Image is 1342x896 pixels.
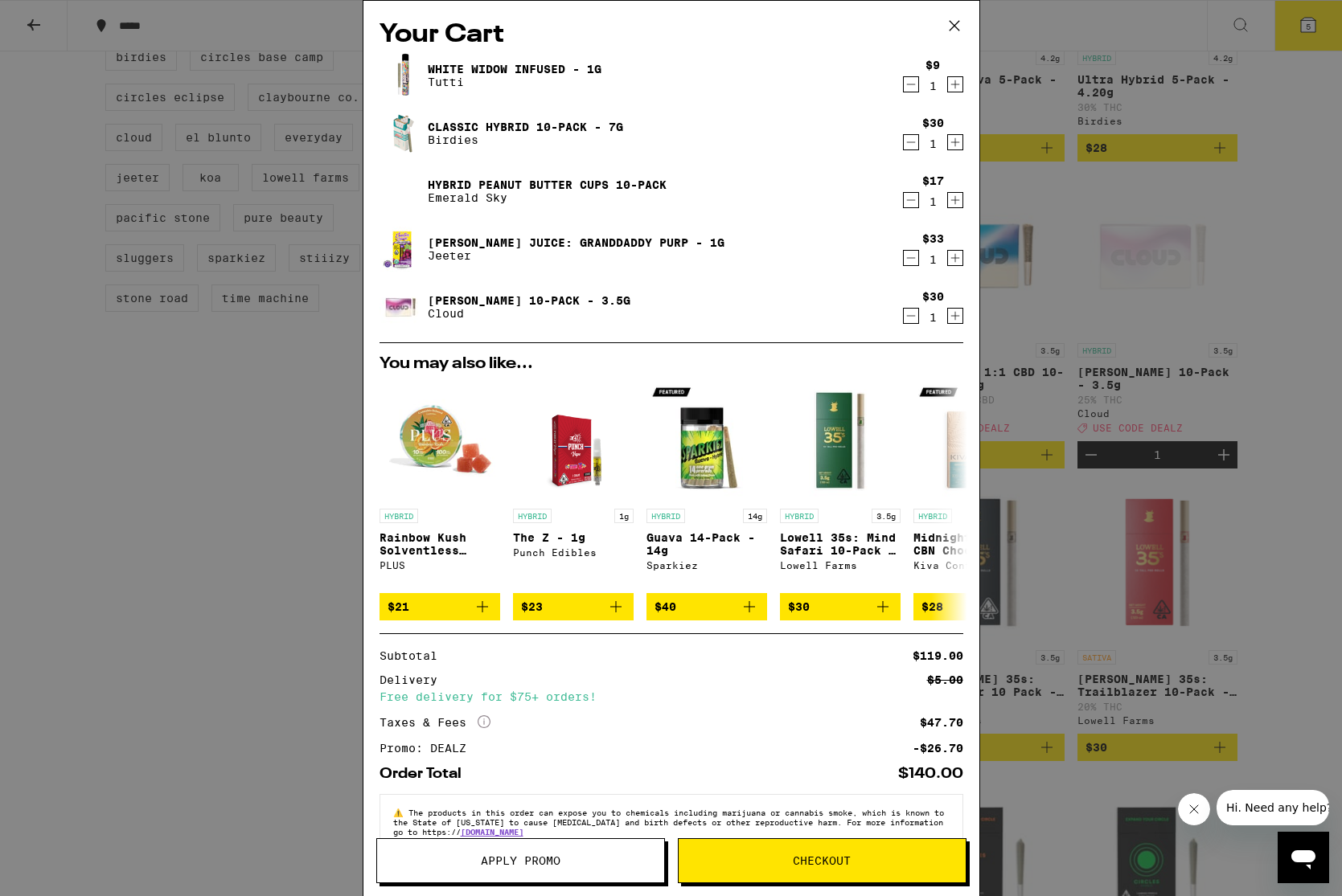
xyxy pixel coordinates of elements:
span: The products in this order can expose you to chemicals including marijuana or cannabis smoke, whi... [393,808,944,837]
h2: You may also like... [380,356,963,372]
p: 3.5g [872,509,901,523]
img: Sparkiez - Guava 14-Pack - 14g [646,380,767,501]
button: Apply Promo [376,838,665,883]
a: Classic Hybrid 10-Pack - 7g [428,121,623,133]
a: [DOMAIN_NAME] [461,827,523,837]
p: 14g [743,509,767,523]
img: Kiva Confections - Midnight Mint CBN Chocolate Bar [913,380,1034,501]
button: Checkout [678,838,966,883]
button: Decrement [903,250,919,266]
div: $140.00 [898,767,963,781]
iframe: Button to launch messaging window [1278,832,1329,883]
a: Open page for The Z - 1g from Punch Edibles [513,380,634,593]
span: $40 [655,600,676,613]
img: White Widow Infused - 1g [380,53,425,98]
p: HYBRID [780,509,819,523]
div: $30 [922,117,944,129]
div: Free delivery for $75+ orders! [380,691,963,702]
div: Promo: DEALZ [380,743,478,754]
span: Hi. Need any help? [10,11,116,24]
div: Taxes & Fees [380,715,490,730]
p: 1g [614,509,634,523]
div: $5.00 [927,674,963,685]
p: Lowell 35s: Mind Safari 10-Pack - 3.5g [780,531,901,557]
p: Birdies [428,133,623,146]
img: Punch Edibles - The Z - 1g [526,380,619,501]
button: Increment [947,192,963,208]
button: Add to bag [780,593,901,620]
button: Decrement [903,76,919,92]
img: Hybrid Peanut Butter Cups 10-Pack [380,169,425,214]
iframe: Message from company [1217,790,1329,825]
p: Tutti [428,76,601,88]
button: Decrement [903,192,919,208]
div: -$26.70 [913,743,963,754]
button: Increment [947,134,963,150]
div: $47.70 [920,717,963,728]
a: White Widow Infused - 1g [428,63,601,76]
img: Lowell Farms - Lowell 35s: Mind Safari 10-Pack - 3.5g [780,380,901,501]
div: Delivery [380,674,449,685]
img: Runtz 10-Pack - 3.5g [380,284,425,329]
p: HYBRID [913,509,952,523]
p: Emerald Sky [428,191,667,204]
div: $9 [925,59,940,72]
p: Rainbow Kush Solventless Gummies [380,531,500,557]
div: Sparkiez [646,560,767,571]
div: $119.00 [913,650,963,661]
a: Open page for Guava 14-Pack - 14g from Sparkiez [646,380,767,593]
img: Classic Hybrid 10-Pack - 7g [380,111,425,156]
p: HYBRID [646,509,685,523]
span: $23 [521,600,543,613]
span: Checkout [793,855,851,866]
button: Decrement [903,308,919,324]
div: Lowell Farms [780,560,901,571]
div: 1 [922,137,944,150]
img: PLUS - Rainbow Kush Solventless Gummies [380,380,500,501]
div: Punch Edibles [513,547,634,558]
span: $28 [921,600,943,613]
a: Open page for Rainbow Kush Solventless Gummies from PLUS [380,380,500,593]
div: Kiva Confections [913,560,1034,571]
span: $30 [788,600,810,613]
button: Decrement [903,134,919,150]
a: Open page for Lowell 35s: Mind Safari 10-Pack - 3.5g from Lowell Farms [780,380,901,593]
a: Hybrid Peanut Butter Cups 10-Pack [428,178,667,191]
button: Add to bag [913,593,1034,620]
div: 1 [922,195,944,208]
button: Add to bag [646,593,767,620]
div: PLUS [380,560,500,571]
div: 1 [925,80,940,92]
div: $33 [922,232,944,245]
span: ⚠️ [393,808,408,817]
div: $30 [922,290,944,303]
span: Apply Promo [481,855,560,866]
span: $21 [388,600,409,613]
button: Add to bag [380,593,500,620]
button: Increment [947,308,963,324]
iframe: Close message [1178,793,1210,825]
div: Subtotal [380,650,449,661]
button: Add to bag [513,593,634,620]
p: Guava 14-Pack - 14g [646,531,767,557]
button: Increment [947,250,963,266]
h2: Your Cart [380,17,963,53]
a: Open page for Midnight Mint CBN Chocolate Bar from Kiva Confections [913,380,1034,593]
a: [PERSON_NAME] Juice: Granddaddy Purp - 1g [428,236,724,249]
button: Increment [947,76,963,92]
div: $17 [922,174,944,187]
a: [PERSON_NAME] 10-Pack - 3.5g [428,294,630,307]
div: 1 [922,311,944,324]
p: Cloud [428,307,630,320]
p: HYBRID [513,509,552,523]
div: 1 [922,253,944,266]
p: Jeeter [428,249,724,262]
p: Midnight Mint CBN Chocolate Bar [913,531,1034,557]
p: The Z - 1g [513,531,634,544]
div: Order Total [380,767,473,781]
img: Jeeter Juice: Granddaddy Purp - 1g [380,227,425,272]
